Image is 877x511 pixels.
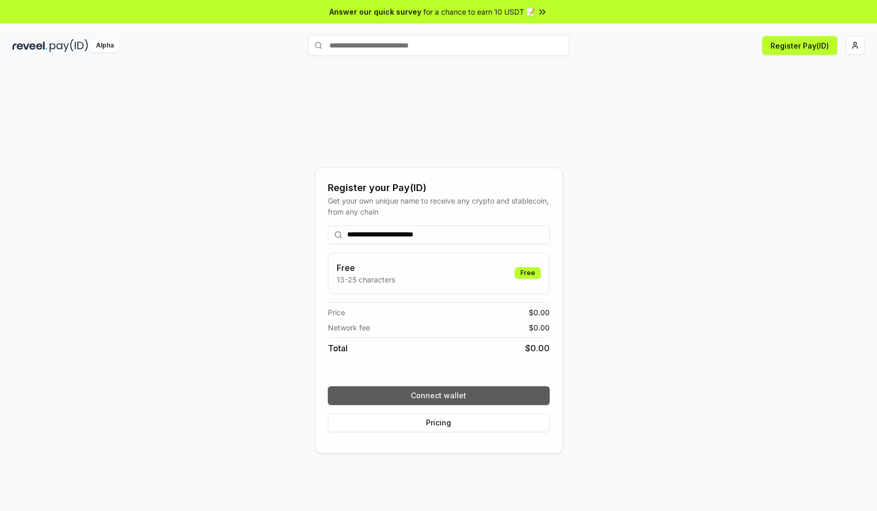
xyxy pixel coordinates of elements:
span: $ 0.00 [529,322,550,333]
div: Register your Pay(ID) [328,181,550,195]
span: Answer our quick survey [329,6,421,17]
span: Total [328,342,348,354]
img: reveel_dark [13,39,48,52]
div: Get your own unique name to receive any crypto and stablecoin, from any chain [328,195,550,217]
span: Price [328,307,345,318]
span: $ 0.00 [529,307,550,318]
div: Alpha [90,39,120,52]
span: for a chance to earn 10 USDT 📝 [423,6,535,17]
span: $ 0.00 [525,342,550,354]
button: Pricing [328,413,550,432]
button: Register Pay(ID) [762,36,837,55]
img: pay_id [50,39,88,52]
button: Connect wallet [328,386,550,405]
p: 13-25 characters [337,274,395,285]
span: Network fee [328,322,370,333]
h3: Free [337,262,395,274]
div: Free [515,267,541,279]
